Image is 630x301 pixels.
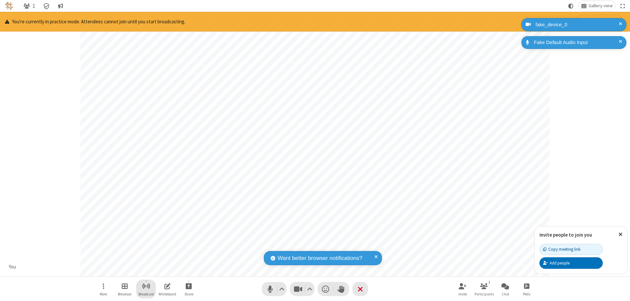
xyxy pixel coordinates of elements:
button: Video setting [305,282,314,296]
button: Open shared whiteboard [157,280,177,298]
span: Want better browser notifications? [278,254,362,263]
p: You're currently in practice mode. Attendees cannot join until you start broadcasting. [5,18,185,26]
button: Change layout [578,1,615,11]
img: QA Selenium DO NOT DELETE OR CHANGE [5,2,13,10]
label: Invite people to join you [539,232,592,238]
div: Fake Default Audio Input [532,39,621,46]
button: Start sharing [179,280,199,298]
span: Chat [502,292,509,296]
button: Audio settings [278,282,286,296]
div: You [7,263,19,271]
button: Start broadcasting [576,15,623,29]
button: Raise hand [333,282,349,296]
button: End or leave meeting [352,282,368,296]
button: Send a reaction [318,282,333,296]
button: Invite participants (⌘+Shift+I) [453,280,472,298]
button: Conversation [55,1,66,11]
span: Invite [458,292,467,296]
button: Open participant list [21,1,38,11]
button: Stop video (⌘+Shift+V) [290,282,314,296]
button: Fullscreen [618,1,628,11]
button: Open poll [517,280,536,298]
span: Share [184,292,193,296]
button: Mute (⌘+Shift+A) [262,282,286,296]
button: Close popover [614,226,627,243]
span: More [100,292,107,296]
button: Open chat [495,280,515,298]
button: Manage Breakout Rooms [115,280,135,298]
span: Broadcast [138,292,154,296]
span: Breakout [118,292,132,296]
button: Using system theme [566,1,576,11]
button: Start broadcast [136,280,156,298]
span: Gallery view [589,3,613,9]
div: Meeting details Encryption enabled [40,1,53,11]
span: Participants [474,292,494,296]
div: 1 [487,279,492,285]
button: Add people [539,257,603,268]
div: fake_device_0 [533,21,621,29]
button: Open menu [94,280,113,298]
span: Whiteboard [158,292,176,296]
button: Copy meeting link [539,244,603,255]
div: Copy meeting link [543,246,580,252]
span: Polls [523,292,530,296]
button: Open participant list [474,280,494,298]
span: 1 [32,3,35,9]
